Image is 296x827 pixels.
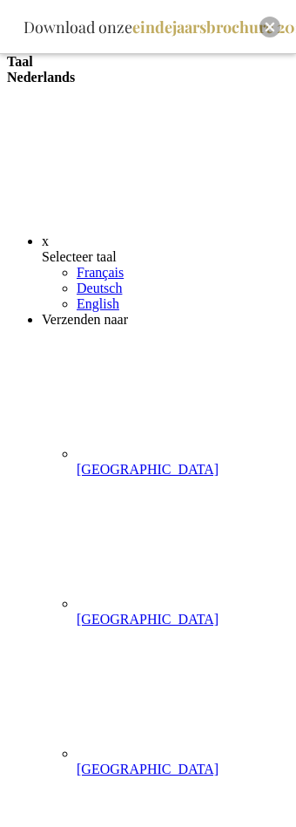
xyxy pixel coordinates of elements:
a: English [77,296,119,311]
div: x [42,234,289,249]
a: Deutsch [77,281,122,295]
div: Close [259,17,280,37]
a: Français [77,265,124,280]
div: Selecteer taal [42,249,289,265]
img: Close [265,22,275,32]
div: Nederlands [7,70,289,220]
span: Taal [7,54,33,69]
div: Verzenden naar [42,312,289,328]
span: Nederlands [7,70,75,85]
